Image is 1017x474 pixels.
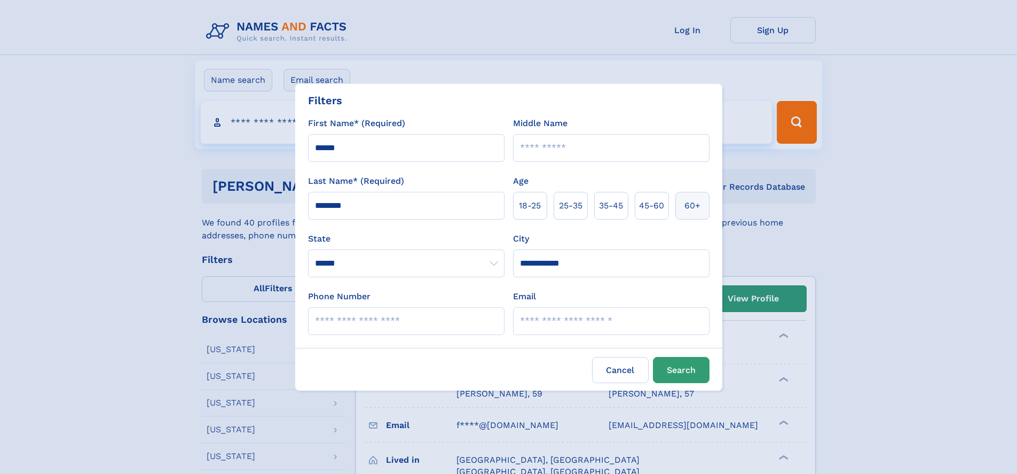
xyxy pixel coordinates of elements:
[513,117,567,130] label: Middle Name
[308,117,405,130] label: First Name* (Required)
[639,199,664,212] span: 45‑60
[308,175,404,188] label: Last Name* (Required)
[559,199,582,212] span: 25‑35
[513,175,529,188] label: Age
[308,290,370,303] label: Phone Number
[519,199,541,212] span: 18‑25
[684,199,700,212] span: 60+
[653,357,709,383] button: Search
[308,92,342,108] div: Filters
[513,232,529,245] label: City
[308,232,504,245] label: State
[599,199,623,212] span: 35‑45
[513,290,536,303] label: Email
[592,357,649,383] label: Cancel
